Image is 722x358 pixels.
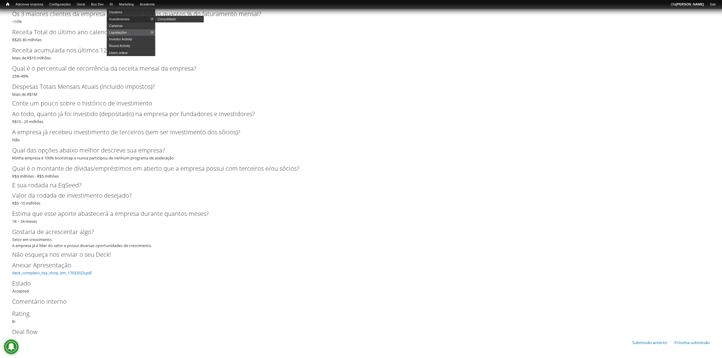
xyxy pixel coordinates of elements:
[12,279,700,288] label: Estado
[12,128,700,137] label: A empresa já recebeu investimento de terceiros (sem ser investimento dos sócios)?
[12,237,706,249] div: Setor em crescimento. A empresa já é líder do setor e possui diversas oportunidades de crescimento.
[12,309,710,325] div: B-
[3,2,12,7] a: Início
[12,191,710,206] div: R$5 -10 milhões
[46,2,74,8] a: Configurações
[632,340,667,346] a: Submissão anterior
[12,209,700,219] label: Estima que esse aporte abastecerá a empresa durante quantos meses?
[12,82,710,97] div: Mais de R$1M
[12,309,700,319] label: Rating
[12,64,700,73] label: Qual é o percentual de recorrência da receita mensal da empresa?
[88,2,107,8] a: Bus Dev
[707,2,719,8] a: Sair
[12,46,710,61] div: Mais de R$10 milhões
[12,146,700,155] label: Qual das opções abaixo melhor descreve sua empresa?
[12,228,700,237] label: Gostaria de acrescentar algo?
[12,164,700,173] label: Qual é o montante de dívidas/empréstimos em aberto que a empresa possui com terceiros e/ou sócios?
[668,2,707,8] a: Olá[PERSON_NAME]
[12,64,710,79] div: 25%-49%
[6,2,9,6] span: Início
[12,82,700,91] label: Despesas Totais Mensais Atuais (incluido impostos)?
[12,46,700,55] label: Receita acumulada nos últimos 12 meses
[12,109,710,125] div: R$10 - 20 milhões
[12,270,92,276] a: deck_completo_tea_shop_em_17032023.pdf
[116,2,137,8] a: Marketing
[12,146,710,161] div: Minha empresa é 100% bootstrap e nunca participou de nenhum programa de aceleração
[674,340,710,346] a: Próxima submissão
[12,261,700,270] label: Anexar Apresentação
[74,2,88,8] a: Geral
[12,9,700,18] label: Os 3 maiores clientes da empresa representam juntos quantos % do faturamento mensal?
[107,2,116,8] a: RI
[12,164,710,179] div: R$3 milhões - R$5 milhões
[12,191,700,200] label: Valor da rodada de investimento desejado?
[12,209,710,225] div: 18 – 24 meses
[12,100,710,106] h2: Conte um pouco sobre o histórico de investimento
[12,28,700,37] label: Receita Total do último ano calendário completo?
[137,2,158,8] a: Academia
[12,182,710,188] h2: E sua rodada na EqSeed?
[12,128,710,143] div: Não
[12,328,700,337] label: Deal flow
[12,109,700,119] label: Ao todo, quanto já foi investido (depositado) na empresa por fundadores e investidores?
[12,297,700,306] label: Comentário interno
[12,279,710,294] div: Accepted
[676,2,704,6] strong: [PERSON_NAME]
[12,9,710,25] div: <10%
[12,2,46,8] a: Adicionar empresa
[12,28,710,43] div: R$20-30 milhões
[12,252,710,258] h2: Não esqueça nos enviar o seu Deck!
